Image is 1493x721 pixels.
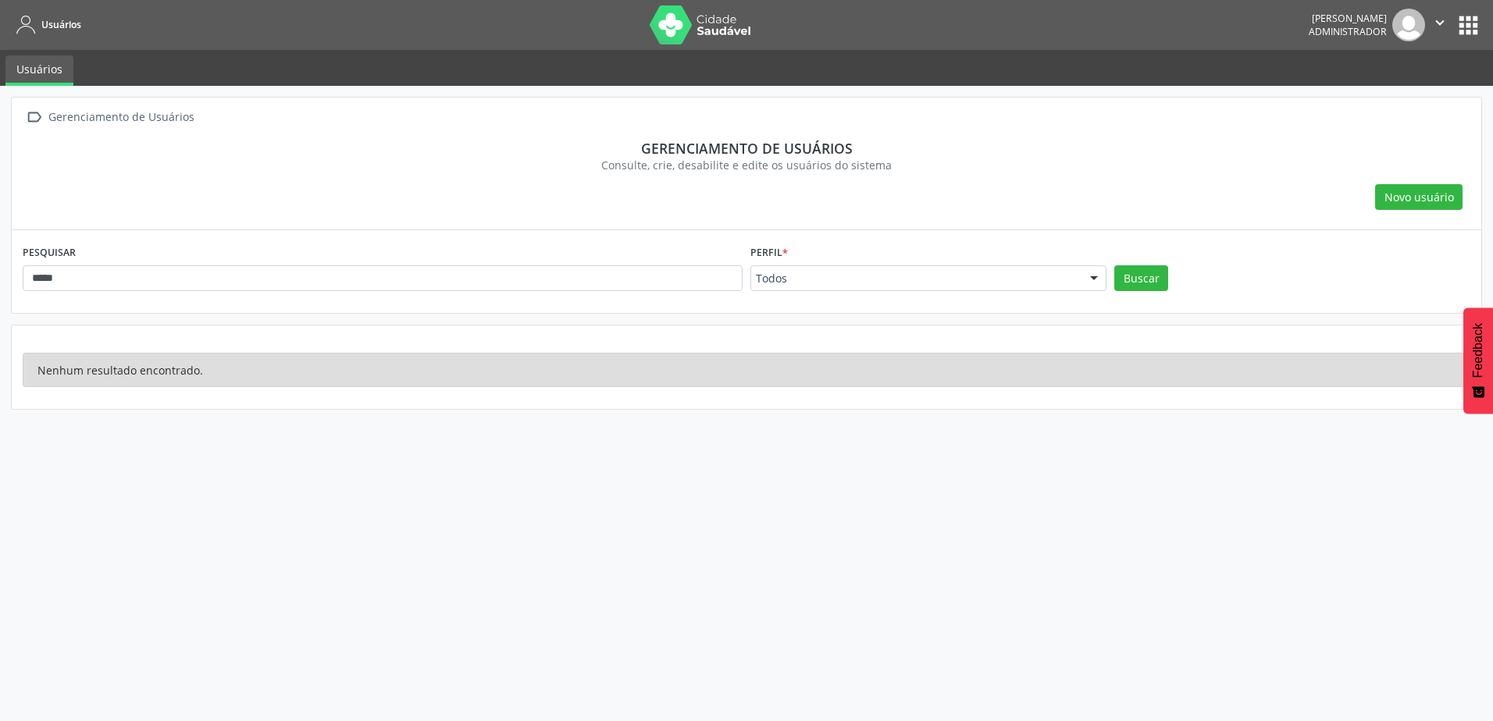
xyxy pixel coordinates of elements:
[23,106,197,129] a:  Gerenciamento de Usuários
[11,12,81,37] a: Usuários
[1309,25,1387,38] span: Administrador
[1425,9,1455,41] button: 
[1392,9,1425,41] img: img
[1471,323,1485,378] span: Feedback
[1431,14,1448,31] i: 
[1309,12,1387,25] div: [PERSON_NAME]
[1384,189,1454,205] span: Novo usuário
[1114,265,1168,292] button: Buscar
[23,106,45,129] i: 
[1463,307,1493,414] button: Feedback - Mostrar pesquisa
[23,353,1470,387] div: Nenhum resultado encontrado.
[34,140,1459,157] div: Gerenciamento de usuários
[45,106,197,129] div: Gerenciamento de Usuários
[756,271,1074,286] span: Todos
[5,55,73,86] a: Usuários
[41,18,81,31] span: Usuários
[23,241,76,265] label: PESQUISAR
[1455,12,1482,39] button: apps
[750,241,788,265] label: Perfil
[34,157,1459,173] div: Consulte, crie, desabilite e edite os usuários do sistema
[1375,184,1463,211] button: Novo usuário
